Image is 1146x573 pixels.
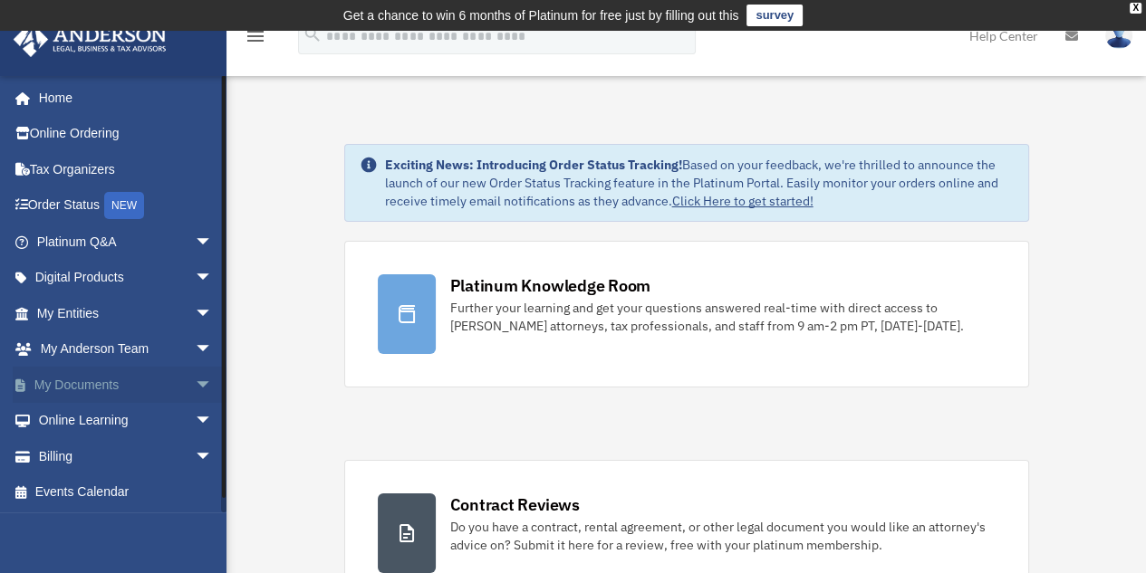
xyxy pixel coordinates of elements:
[385,157,682,173] strong: Exciting News: Introducing Order Status Tracking!
[245,25,266,47] i: menu
[746,5,803,26] a: survey
[13,438,240,474] a: Billingarrow_drop_down
[13,331,240,368] a: My Anderson Teamarrow_drop_down
[13,260,240,296] a: Digital Productsarrow_drop_down
[450,518,996,554] div: Do you have a contract, rental agreement, or other legal document you would like an attorney's ad...
[13,187,240,224] a: Order StatusNEW
[344,241,1029,387] a: Platinum Knowledge Room Further your learning and get your questions answered real-time with dire...
[13,80,231,116] a: Home
[8,22,172,57] img: Anderson Advisors Platinum Portal
[195,331,231,368] span: arrow_drop_down
[343,5,739,26] div: Get a chance to win 6 months of Platinum for free just by filling out this
[195,438,231,475] span: arrow_drop_down
[245,32,266,47] a: menu
[13,474,240,511] a: Events Calendar
[195,260,231,297] span: arrow_drop_down
[195,403,231,440] span: arrow_drop_down
[195,367,231,404] span: arrow_drop_down
[13,295,240,331] a: My Entitiesarrow_drop_down
[450,274,651,297] div: Platinum Knowledge Room
[13,403,240,439] a: Online Learningarrow_drop_down
[13,367,240,403] a: My Documentsarrow_drop_down
[13,116,240,152] a: Online Ordering
[450,493,580,516] div: Contract Reviews
[13,224,240,260] a: Platinum Q&Aarrow_drop_down
[303,24,323,44] i: search
[195,295,231,332] span: arrow_drop_down
[672,193,814,209] a: Click Here to get started!
[450,299,996,335] div: Further your learning and get your questions answered real-time with direct access to [PERSON_NAM...
[1130,3,1141,14] div: close
[13,151,240,187] a: Tax Organizers
[195,224,231,261] span: arrow_drop_down
[1105,23,1132,49] img: User Pic
[385,156,1014,210] div: Based on your feedback, we're thrilled to announce the launch of our new Order Status Tracking fe...
[104,192,144,219] div: NEW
